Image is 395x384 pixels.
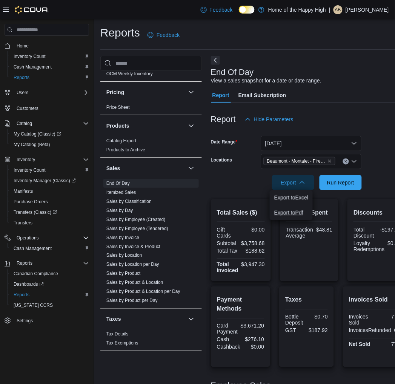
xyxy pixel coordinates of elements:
h3: Pricing [106,88,124,96]
span: My Catalog (Classic) [14,131,61,137]
span: Reports [11,73,89,82]
div: Total Discount [354,227,376,239]
button: Taxes [106,315,185,323]
button: Home [2,40,92,51]
button: Next [211,56,220,65]
a: Sales by Invoice [106,235,139,240]
button: Export toPdf [270,205,313,220]
button: Remove Beaumont - Montalet - Fire & Flower from selection in this group [327,159,332,163]
a: End Of Day [106,181,130,186]
a: Dashboards [8,279,92,290]
span: Sales by Classification [106,198,152,204]
button: Reports [8,290,92,300]
span: Transfers [14,220,32,226]
a: Sales by Location [106,253,142,258]
span: Reports [17,261,32,267]
span: [US_STATE] CCRS [14,303,53,309]
span: Beaumont - Montalet - Fire & Flower [267,157,326,165]
div: View a sales snapshot for a date or date range. [211,77,321,85]
span: Price Sheet [106,104,130,110]
span: Transfers [11,218,89,227]
a: Cash Management [11,244,55,253]
span: Cash Management [11,62,89,72]
div: $187.92 [308,328,328,334]
div: Gift Cards [217,227,240,239]
span: Canadian Compliance [11,270,89,279]
a: Price Sheet [106,105,130,110]
a: Home [14,41,32,50]
button: Transfers [8,218,92,228]
span: My Catalog (Beta) [14,142,50,148]
button: Inventory Count [8,165,92,175]
button: Users [2,87,92,98]
button: Manifests [8,186,92,197]
span: Sales by Product & Location [106,280,163,286]
div: $0.00 [243,344,264,350]
div: $3,947.30 [241,262,265,268]
div: Transaction Average [286,227,314,239]
span: Customers [14,103,89,113]
a: Transfers (Classic) [11,208,60,217]
span: Reports [14,75,29,81]
nav: Complex example [5,37,89,346]
button: Operations [2,233,92,243]
a: My Catalog (Beta) [11,140,53,149]
a: Sales by Employee (Tendered) [106,226,168,231]
a: Inventory Manager (Classic) [11,176,79,185]
a: Tax Details [106,332,129,337]
button: Open list of options [351,158,357,165]
span: Inventory Count [11,166,89,175]
span: Feedback [157,31,180,39]
span: Catalog [14,119,89,128]
span: Sales by Day [106,207,133,213]
div: Total Tax [217,248,240,254]
button: Taxes [187,315,196,324]
a: Feedback [198,2,236,17]
button: Cash Management [8,62,92,72]
div: $3,671.20 [241,323,264,329]
div: $0.70 [308,314,328,320]
button: Run Report [320,175,362,190]
span: Inventory Count [14,53,46,59]
h3: Report [211,115,236,124]
button: My Catalog (Beta) [8,139,92,150]
button: Purchase Orders [8,197,92,207]
a: Sales by Classification [106,199,152,204]
a: Transfers [11,218,35,227]
h3: Sales [106,165,120,172]
button: Operations [14,233,42,242]
div: GST [285,328,305,334]
a: Sales by Product [106,271,141,276]
span: Hide Parameters [254,116,294,123]
div: Andrea Benvenuto [334,5,343,14]
a: Feedback [144,27,183,43]
button: Hide Parameters [242,112,297,127]
div: $3,758.68 [241,240,265,246]
a: Inventory Manager (Classic) [8,175,92,186]
h2: Taxes [285,296,328,305]
h3: Taxes [106,315,121,323]
button: Sales [187,164,196,173]
a: Catalog Export [106,138,136,143]
span: Customers [17,105,38,111]
button: Products [106,122,185,130]
span: Inventory Manager (Classic) [11,176,89,185]
span: Manifests [11,187,89,196]
a: [US_STATE] CCRS [11,301,56,310]
span: Reports [11,291,89,300]
a: Transfers (Classic) [8,207,92,218]
a: Settings [14,317,36,326]
span: Purchase Orders [14,199,48,205]
div: $276.10 [242,337,264,343]
span: Feedback [210,6,233,14]
a: Reports [11,291,32,300]
h3: End Of Day [211,68,254,77]
a: OCM Weekly Inventory [106,71,153,76]
button: [US_STATE] CCRS [8,300,92,311]
span: Users [17,90,28,96]
button: Pricing [106,88,185,96]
